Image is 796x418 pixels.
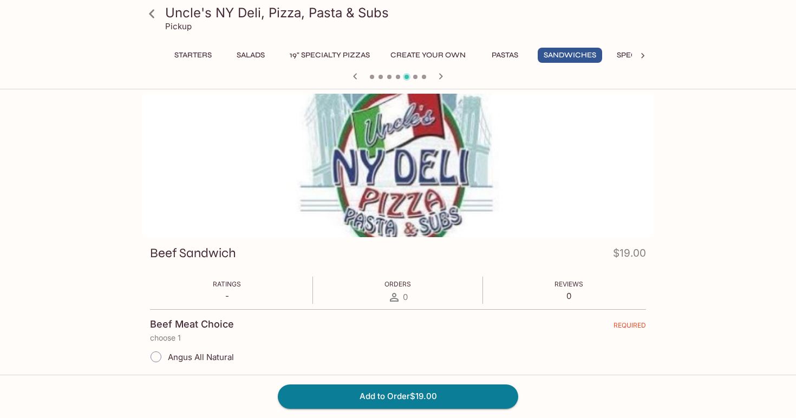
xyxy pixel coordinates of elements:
p: 0 [554,291,583,301]
button: Create Your Own [384,48,472,63]
button: Pastas [480,48,529,63]
p: - [213,291,241,301]
div: Beef Sandwich [142,94,654,237]
span: Orders [384,280,411,288]
span: Angus All Natural [168,352,234,362]
button: Specialty Hoagies [611,48,699,63]
button: Sandwiches [538,48,602,63]
span: 0 [403,292,408,302]
button: Starters [168,48,218,63]
span: Reviews [554,280,583,288]
span: REQUIRED [614,321,646,334]
h3: Beef Sandwich [150,245,236,262]
p: choose 1 [150,334,646,342]
button: 19" Specialty Pizzas [284,48,376,63]
h4: Beef Meat Choice [150,318,234,330]
h3: Uncle's NY Deli, Pizza, Pasta & Subs [165,4,649,21]
button: Add to Order$19.00 [278,384,518,408]
span: Ratings [213,280,241,288]
button: Salads [226,48,275,63]
h4: $19.00 [613,245,646,266]
p: Pickup [165,21,192,31]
